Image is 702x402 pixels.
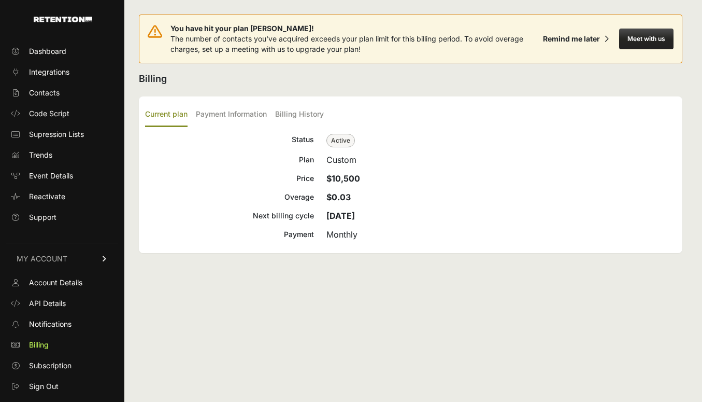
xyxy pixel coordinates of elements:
[326,173,360,184] strong: $10,500
[6,337,118,353] a: Billing
[539,30,613,48] button: Remind me later
[326,192,351,202] strong: $0.03
[29,340,49,350] span: Billing
[29,381,59,392] span: Sign Out
[145,191,314,203] div: Overage
[139,72,682,86] h2: Billing
[145,154,314,166] div: Plan
[326,228,676,241] div: Monthly
[6,43,118,60] a: Dashboard
[34,17,92,22] img: Retention.com
[29,191,65,202] span: Reactivate
[619,29,674,49] button: Meet with us
[6,147,118,163] a: Trends
[6,126,118,143] a: Supression Lists
[6,168,118,184] a: Event Details
[145,228,314,241] div: Payment
[145,133,314,147] div: Status
[29,67,69,77] span: Integrations
[29,361,71,371] span: Subscription
[29,46,66,57] span: Dashboard
[170,23,539,34] span: You have hit your plan [PERSON_NAME]!
[145,103,188,127] label: Current plan
[17,254,67,264] span: MY ACCOUNT
[29,88,60,98] span: Contacts
[326,154,676,166] div: Custom
[326,134,355,147] span: Active
[29,212,56,223] span: Support
[6,378,118,395] a: Sign Out
[196,103,267,127] label: Payment Information
[145,210,314,222] div: Next billing cycle
[6,64,118,80] a: Integrations
[6,243,118,274] a: MY ACCOUNT
[6,85,118,101] a: Contacts
[29,150,52,160] span: Trends
[29,298,66,309] span: API Details
[6,357,118,374] a: Subscription
[6,274,118,291] a: Account Details
[170,34,523,53] span: The number of contacts you've acquired exceeds your plan limit for this billing period. To avoid ...
[6,105,118,122] a: Code Script
[29,319,71,329] span: Notifications
[6,295,118,312] a: API Details
[145,172,314,185] div: Price
[6,316,118,332] a: Notifications
[29,171,73,181] span: Event Details
[326,211,355,221] strong: [DATE]
[29,278,82,288] span: Account Details
[29,129,84,140] span: Supression Lists
[29,108,69,119] span: Code Script
[543,34,600,44] div: Remind me later
[6,188,118,205] a: Reactivate
[6,209,118,226] a: Support
[275,103,324,127] label: Billing History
